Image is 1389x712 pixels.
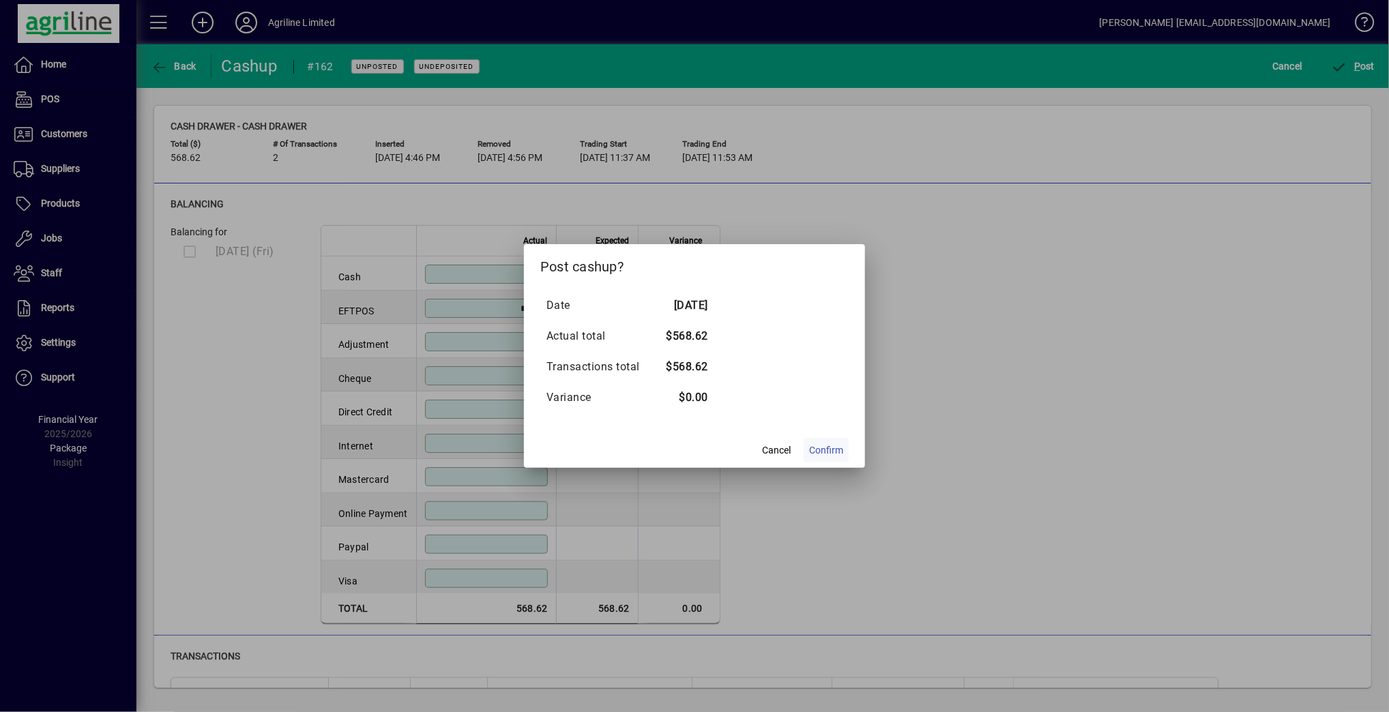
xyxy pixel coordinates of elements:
[804,438,849,462] button: Confirm
[546,290,654,321] td: Date
[546,321,654,351] td: Actual total
[654,351,708,382] td: $568.62
[546,351,654,382] td: Transactions total
[762,443,791,458] span: Cancel
[755,438,798,462] button: Cancel
[654,321,708,351] td: $568.62
[654,382,708,413] td: $0.00
[524,244,865,284] h2: Post cashup?
[654,290,708,321] td: [DATE]
[809,443,843,458] span: Confirm
[546,382,654,413] td: Variance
